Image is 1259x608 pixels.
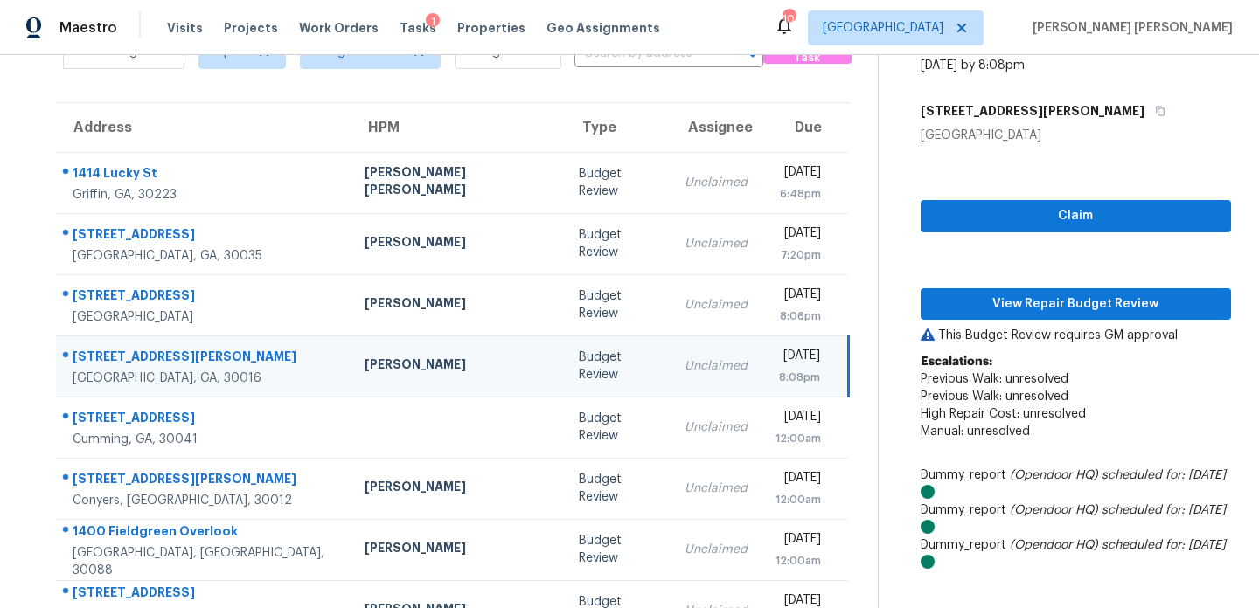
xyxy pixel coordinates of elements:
[579,287,657,322] div: Budget Review
[426,13,440,31] div: 1
[579,349,657,383] div: Budget Review
[685,174,748,191] div: Unclaimed
[921,425,1030,438] span: Manual: unresolved
[73,409,337,431] div: [STREET_ADDRESS]
[73,186,337,204] div: Griffin, GA, 30223
[685,235,748,252] div: Unclaimed
[1144,95,1168,127] button: Copy Address
[776,286,821,307] div: [DATE]
[776,469,821,491] div: [DATE]
[73,522,337,544] div: 1400 Fieldgreen Overlook
[762,103,848,152] th: Due
[73,584,337,605] div: [STREET_ADDRESS]
[167,19,203,37] span: Visits
[921,536,1231,571] div: Dummy_report
[73,431,337,448] div: Cumming, GA, 30041
[921,466,1231,501] div: Dummy_report
[685,541,748,558] div: Unclaimed
[921,390,1068,403] span: Previous Walk: unresolved
[73,225,337,247] div: [STREET_ADDRESS]
[1010,539,1098,551] i: (Opendoor HQ)
[671,103,762,152] th: Assignee
[685,296,748,314] div: Unclaimed
[73,544,337,579] div: [GEOGRAPHIC_DATA], [GEOGRAPHIC_DATA], 30088
[776,369,820,386] div: 8:08pm
[921,408,1086,420] span: High Repair Cost: unresolved
[776,307,821,325] div: 8:06pm
[579,226,657,261] div: Budget Review
[776,163,821,185] div: [DATE]
[921,356,992,368] b: Escalations:
[73,492,337,509] div: Conyers, [GEOGRAPHIC_DATA], 30012
[921,57,1025,74] div: [DATE] by 8:08pm
[73,247,337,265] div: [GEOGRAPHIC_DATA], GA, 30035
[776,225,821,246] div: [DATE]
[921,288,1231,321] button: View Repair Budget Review
[457,19,525,37] span: Properties
[565,103,671,152] th: Type
[823,19,943,37] span: [GEOGRAPHIC_DATA]
[365,233,551,255] div: [PERSON_NAME]
[1010,504,1098,516] i: (Opendoor HQ)
[1010,469,1098,481] i: (Opendoor HQ)
[921,501,1231,536] div: Dummy_report
[365,539,551,561] div: [PERSON_NAME]
[776,491,821,508] div: 12:00am
[776,347,820,369] div: [DATE]
[776,530,821,552] div: [DATE]
[776,430,821,447] div: 12:00am
[921,200,1231,232] button: Claim
[56,103,351,152] th: Address
[685,357,748,375] div: Unclaimed
[685,480,748,497] div: Unclaimed
[776,185,821,203] div: 6:48pm
[579,410,657,445] div: Budget Review
[73,370,337,387] div: [GEOGRAPHIC_DATA], GA, 30016
[776,246,821,264] div: 7:20pm
[935,294,1217,315] span: View Repair Budget Review
[365,478,551,500] div: [PERSON_NAME]
[1026,19,1233,37] span: [PERSON_NAME] [PERSON_NAME]
[935,205,1217,227] span: Claim
[1102,504,1226,516] i: scheduled for: [DATE]
[685,418,748,436] div: Unclaimed
[579,471,657,506] div: Budget Review
[579,532,657,567] div: Budget Review
[365,163,551,203] div: [PERSON_NAME] [PERSON_NAME]
[921,102,1144,120] h5: [STREET_ADDRESS][PERSON_NAME]
[73,348,337,370] div: [STREET_ADDRESS][PERSON_NAME]
[299,19,379,37] span: Work Orders
[921,127,1231,144] div: [GEOGRAPHIC_DATA]
[73,470,337,492] div: [STREET_ADDRESS][PERSON_NAME]
[546,19,660,37] span: Geo Assignments
[763,33,852,64] button: Create a Task
[921,373,1068,385] span: Previous Walk: unresolved
[776,408,821,430] div: [DATE]
[351,103,565,152] th: HPM
[776,552,821,570] div: 12:00am
[365,294,551,316] div: [PERSON_NAME]
[73,164,337,186] div: 1414 Lucky St
[59,19,117,37] span: Maestro
[73,287,337,308] div: [STREET_ADDRESS]
[1102,469,1226,481] i: scheduled for: [DATE]
[1102,539,1226,551] i: scheduled for: [DATE]
[73,308,337,326] div: [GEOGRAPHIC_DATA]
[224,19,278,37] span: Projects
[400,22,436,34] span: Tasks
[365,356,551,377] div: [PERSON_NAME]
[783,10,795,28] div: 106
[921,327,1231,344] p: This Budget Review requires GM approval
[579,165,657,200] div: Budget Review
